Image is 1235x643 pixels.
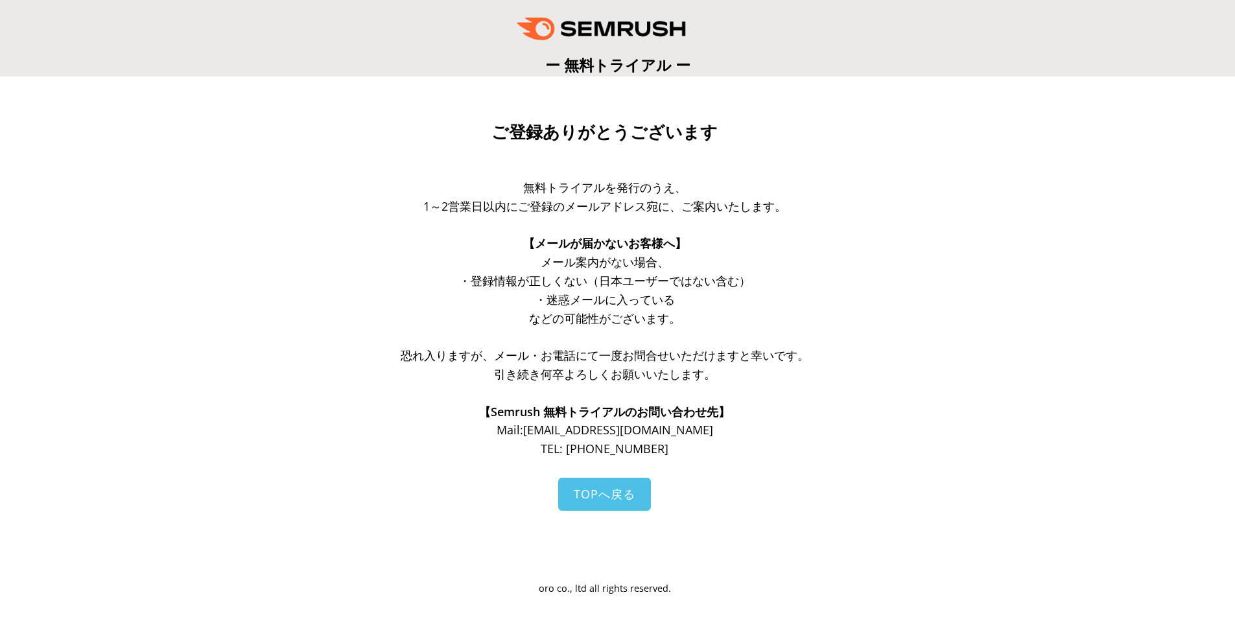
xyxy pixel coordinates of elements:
span: oro co., ltd all rights reserved. [539,582,671,594]
span: メール案内がない場合、 [541,254,669,270]
span: ー 無料トライアル ー [545,54,690,75]
a: TOPへ戻る [558,478,651,511]
span: 1～2営業日以内にご登録のメールアドレス宛に、ご案内いたします。 [423,198,786,214]
span: 【メールが届かないお客様へ】 [523,235,687,251]
span: ・登録情報が正しくない（日本ユーザーではない含む） [459,273,751,288]
span: 引き続き何卒よろしくお願いいたします。 [494,366,716,382]
span: 恐れ入りますが、メール・お電話にて一度お問合せいただけますと幸いです。 [401,347,809,363]
span: ・迷惑メールに入っている [535,292,675,307]
span: ご登録ありがとうございます [491,123,718,142]
span: などの可能性がございます。 [529,310,681,326]
span: TEL: [PHONE_NUMBER] [541,441,668,456]
span: 無料トライアルを発行のうえ、 [523,180,687,195]
span: TOPへ戻る [574,486,635,502]
span: Mail: [EMAIL_ADDRESS][DOMAIN_NAME] [497,422,713,438]
span: 【Semrush 無料トライアルのお問い合わせ先】 [479,404,730,419]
